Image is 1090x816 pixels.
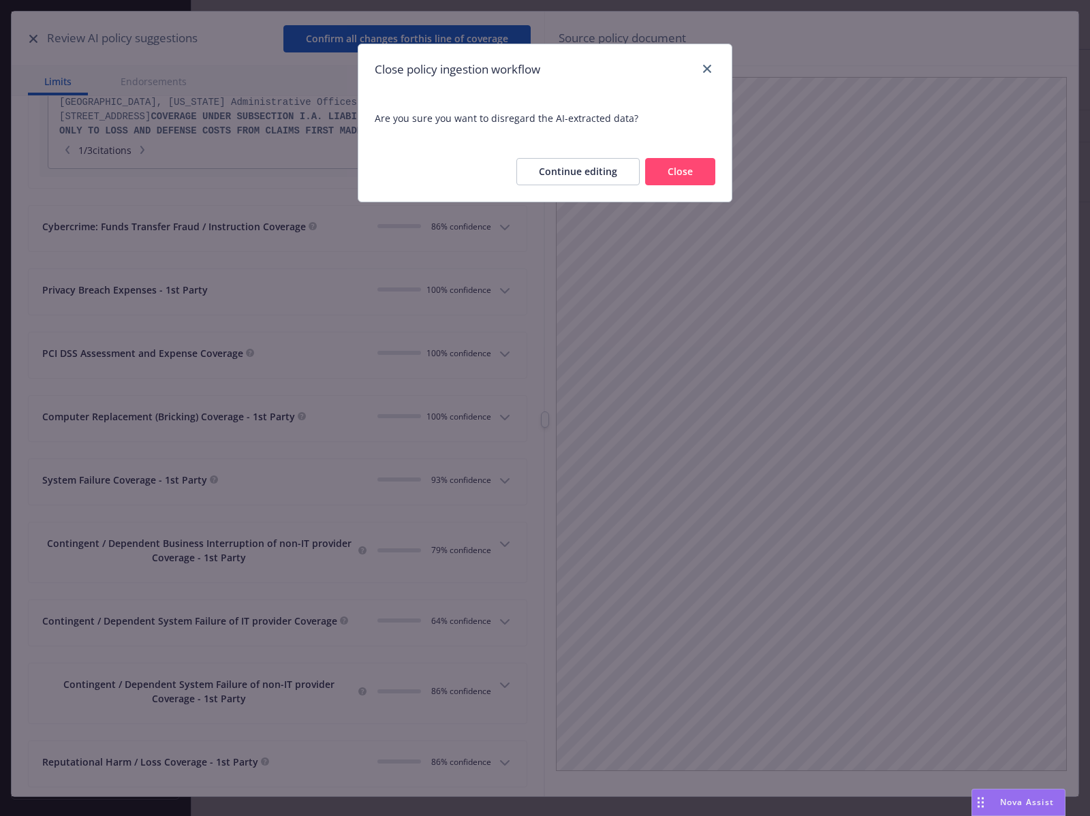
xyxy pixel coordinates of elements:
span: Are you sure you want to disregard the AI-extracted data? [375,111,715,125]
a: close [699,61,715,77]
span: Nova Assist [1000,796,1054,808]
button: Close [645,158,715,185]
div: Drag to move [972,789,989,815]
button: Continue editing [516,158,640,185]
button: Nova Assist [971,789,1065,816]
h1: Close policy ingestion workflow [375,61,540,78]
